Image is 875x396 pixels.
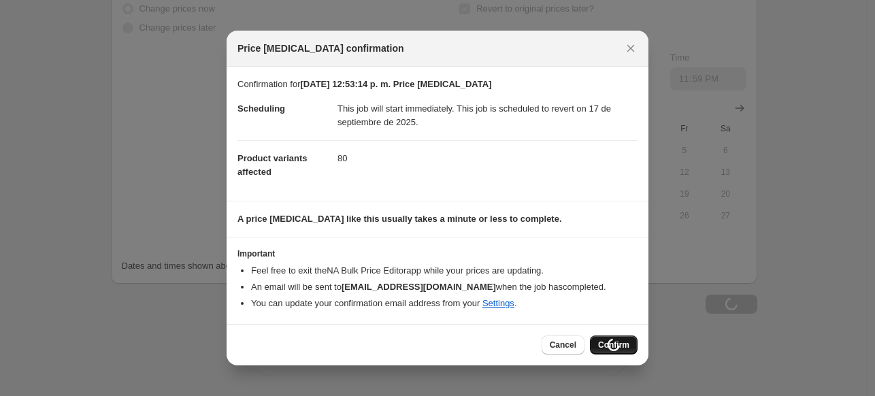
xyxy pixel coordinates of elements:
[550,340,576,350] span: Cancel
[337,140,638,176] dd: 80
[342,282,496,292] b: [EMAIL_ADDRESS][DOMAIN_NAME]
[337,91,638,140] dd: This job will start immediately. This job is scheduled to revert on 17 de septiembre de 2025.
[237,248,638,259] h3: Important
[251,280,638,294] li: An email will be sent to when the job has completed .
[251,264,638,278] li: Feel free to exit the NA Bulk Price Editor app while your prices are updating.
[237,78,638,91] p: Confirmation for
[300,79,491,89] b: [DATE] 12:53:14 p. m. Price [MEDICAL_DATA]
[621,39,640,58] button: Close
[237,103,285,114] span: Scheduling
[251,297,638,310] li: You can update your confirmation email address from your .
[237,42,404,55] span: Price [MEDICAL_DATA] confirmation
[237,214,562,224] b: A price [MEDICAL_DATA] like this usually takes a minute or less to complete.
[237,153,308,177] span: Product variants affected
[542,335,584,354] button: Cancel
[482,298,514,308] a: Settings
